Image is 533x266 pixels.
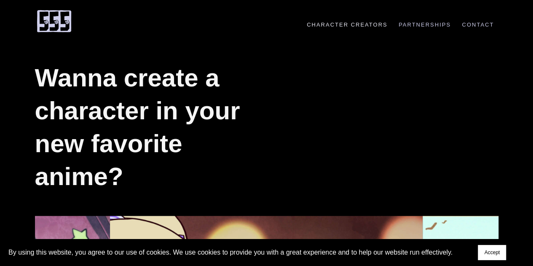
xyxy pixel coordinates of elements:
[484,250,500,255] span: Accept
[35,9,73,33] img: 555 Comic
[35,10,73,30] a: 555 Comic
[394,21,455,28] a: Partnerships
[478,245,506,260] button: Accept
[8,247,453,258] p: By using this website, you agree to our use of cookies. We use cookies to provide you with a grea...
[35,62,260,193] h1: Wanna create a character in your new favorite anime?
[303,21,392,28] a: Character Creators
[458,21,498,28] a: Contact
